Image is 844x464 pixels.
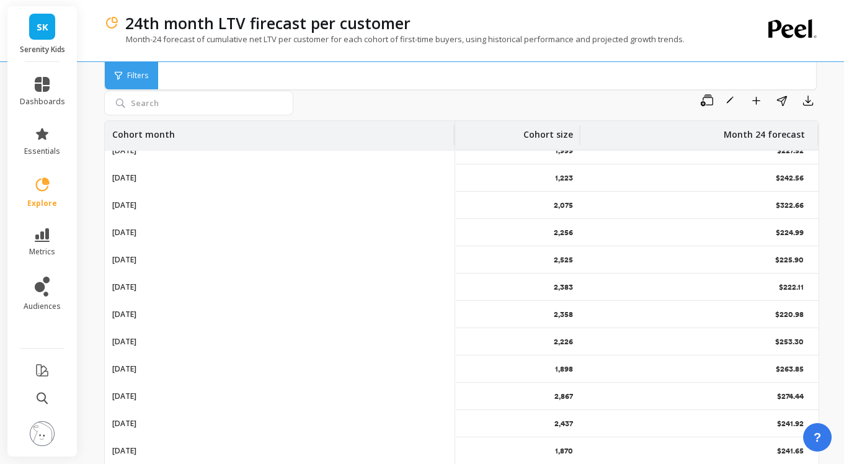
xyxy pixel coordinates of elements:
[555,173,573,183] p: 1,223
[125,12,411,33] p: 24th month LTV firecast per customer
[112,121,175,141] p: Cohort month
[554,200,573,210] p: 2,075
[554,391,573,401] p: 2,867
[777,391,806,401] p: $274.44
[112,228,136,238] p: [DATE]
[775,255,806,265] p: $225.90
[127,71,148,81] span: Filters
[112,446,136,456] p: [DATE]
[776,173,806,183] p: $242.56
[27,199,57,208] span: explore
[112,282,136,292] p: [DATE]
[104,33,685,45] p: Month-24 forecast of cumulative net LTV per customer for each cohort of first-time buyers, using ...
[112,200,136,210] p: [DATE]
[104,91,293,115] input: Search
[554,337,573,347] p: 2,226
[112,337,136,347] p: [DATE]
[724,121,805,141] p: Month 24 forecast
[777,446,806,456] p: $241.65
[555,364,573,374] p: 1,898
[779,282,806,292] p: $222.11
[112,255,136,265] p: [DATE]
[24,146,60,156] span: essentials
[803,423,832,452] button: ?
[112,310,136,319] p: [DATE]
[777,146,806,156] p: $227.52
[523,121,573,141] p: Cohort size
[112,419,136,429] p: [DATE]
[112,146,136,156] p: [DATE]
[24,301,61,311] span: audiences
[776,200,806,210] p: $322.66
[112,173,136,183] p: [DATE]
[112,364,136,374] p: [DATE]
[20,45,65,55] p: Serenity Kids
[777,419,806,429] p: $241.92
[775,337,806,347] p: $253.30
[814,429,821,446] span: ?
[555,446,573,456] p: 1,870
[554,282,573,292] p: 2,383
[555,146,573,156] p: 1,999
[775,310,806,319] p: $220.98
[776,228,806,238] p: $224.99
[37,20,48,34] span: SK
[29,247,55,257] span: metrics
[20,97,65,107] span: dashboards
[554,228,573,238] p: 2,256
[554,310,573,319] p: 2,358
[554,255,573,265] p: 2,525
[554,419,573,429] p: 2,437
[776,364,806,374] p: $263.85
[104,16,119,30] img: header icon
[30,421,55,446] img: profile picture
[112,391,136,401] p: [DATE]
